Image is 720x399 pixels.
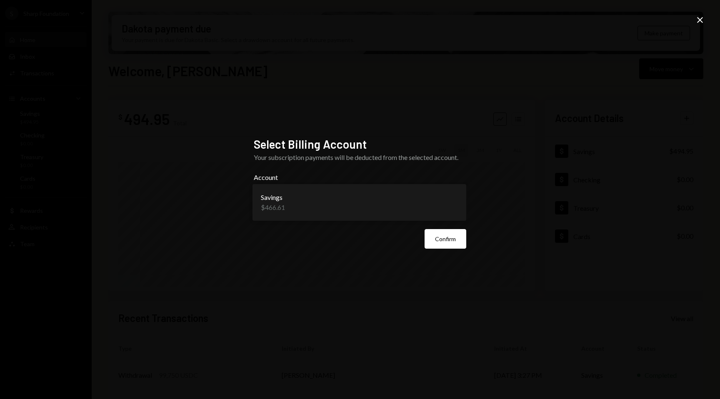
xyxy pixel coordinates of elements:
[261,192,285,202] div: Savings
[254,172,466,182] label: Account
[425,229,466,249] button: Confirm
[254,152,466,162] div: Your subscription payments will be deducted from the selected account.
[254,136,466,152] h2: Select Billing Account
[261,202,285,212] div: $466.61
